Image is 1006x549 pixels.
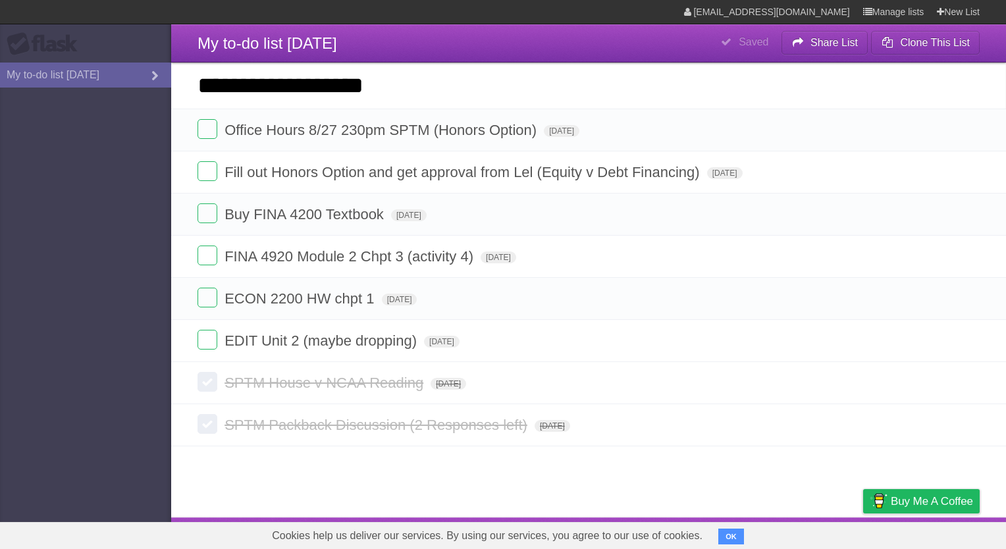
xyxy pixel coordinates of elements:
[225,206,387,222] span: Buy FINA 4200 Textbook
[198,330,217,350] label: Done
[198,372,217,392] label: Done
[535,420,570,432] span: [DATE]
[198,34,337,52] span: My to-do list [DATE]
[739,36,768,47] b: Saved
[424,336,460,348] span: [DATE]
[900,37,970,48] b: Clone This List
[863,489,980,513] a: Buy me a coffee
[544,125,579,137] span: [DATE]
[781,31,868,55] button: Share List
[731,521,785,546] a: Developers
[225,122,540,138] span: Office Hours 8/27 230pm SPTM (Honors Option)
[7,32,86,56] div: Flask
[810,37,858,48] b: Share List
[897,521,980,546] a: Suggest a feature
[891,490,973,513] span: Buy me a coffee
[391,209,427,221] span: [DATE]
[846,521,880,546] a: Privacy
[225,290,377,307] span: ECON 2200 HW chpt 1
[198,203,217,223] label: Done
[198,119,217,139] label: Done
[198,288,217,307] label: Done
[870,490,887,512] img: Buy me a coffee
[225,248,477,265] span: FINA 4920 Module 2 Chpt 3 (activity 4)
[225,164,702,180] span: Fill out Honors Option and get approval from Lel (Equity v Debt Financing)
[225,332,420,349] span: EDIT Unit 2 (maybe dropping)
[198,246,217,265] label: Done
[225,375,427,391] span: SPTM House v NCAA Reading
[198,161,217,181] label: Done
[718,529,744,544] button: OK
[801,521,830,546] a: Terms
[871,31,980,55] button: Clone This List
[198,414,217,434] label: Done
[481,251,516,263] span: [DATE]
[259,523,716,549] span: Cookies help us deliver our services. By using our services, you agree to our use of cookies.
[688,521,716,546] a: About
[382,294,417,305] span: [DATE]
[707,167,743,179] span: [DATE]
[431,378,466,390] span: [DATE]
[225,417,531,433] span: SPTM Packback Discussion (2 Responses left)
